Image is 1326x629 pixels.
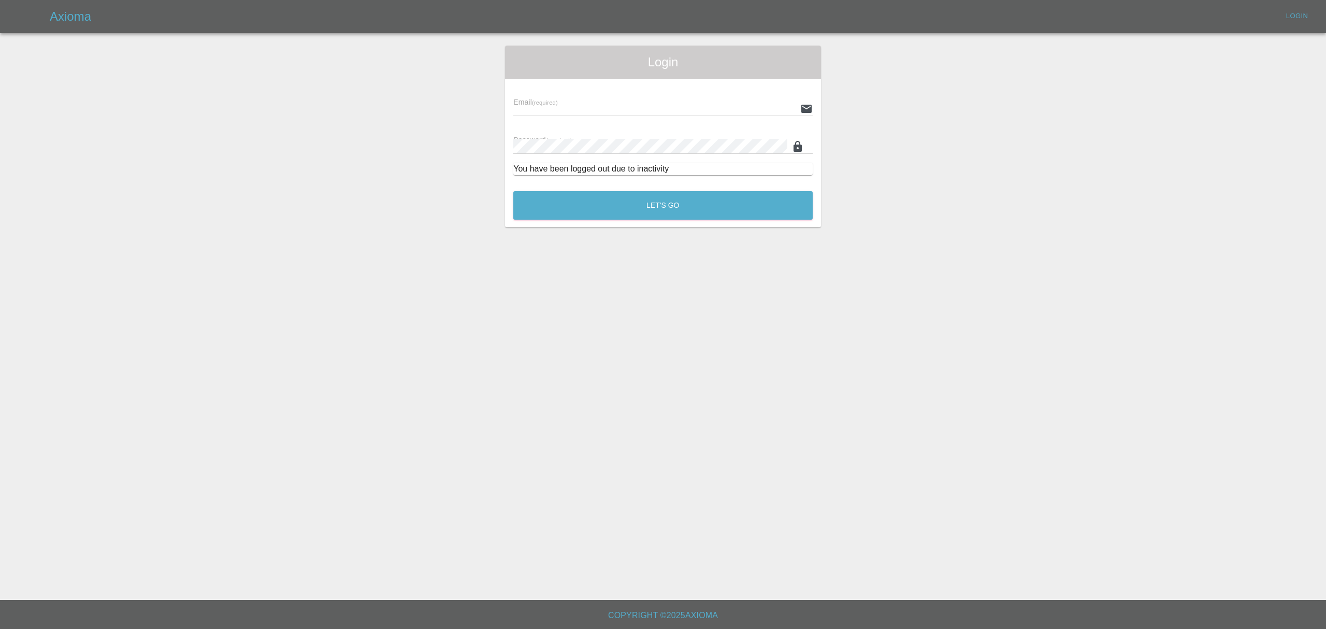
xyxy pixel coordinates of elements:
[513,163,813,175] div: You have been logged out due to inactivity
[546,137,572,144] small: (required)
[513,136,571,144] span: Password
[1280,8,1314,24] a: Login
[8,608,1318,623] h6: Copyright © 2025 Axioma
[513,54,813,70] span: Login
[513,98,557,106] span: Email
[50,8,91,25] h5: Axioma
[532,99,558,106] small: (required)
[513,191,813,220] button: Let's Go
